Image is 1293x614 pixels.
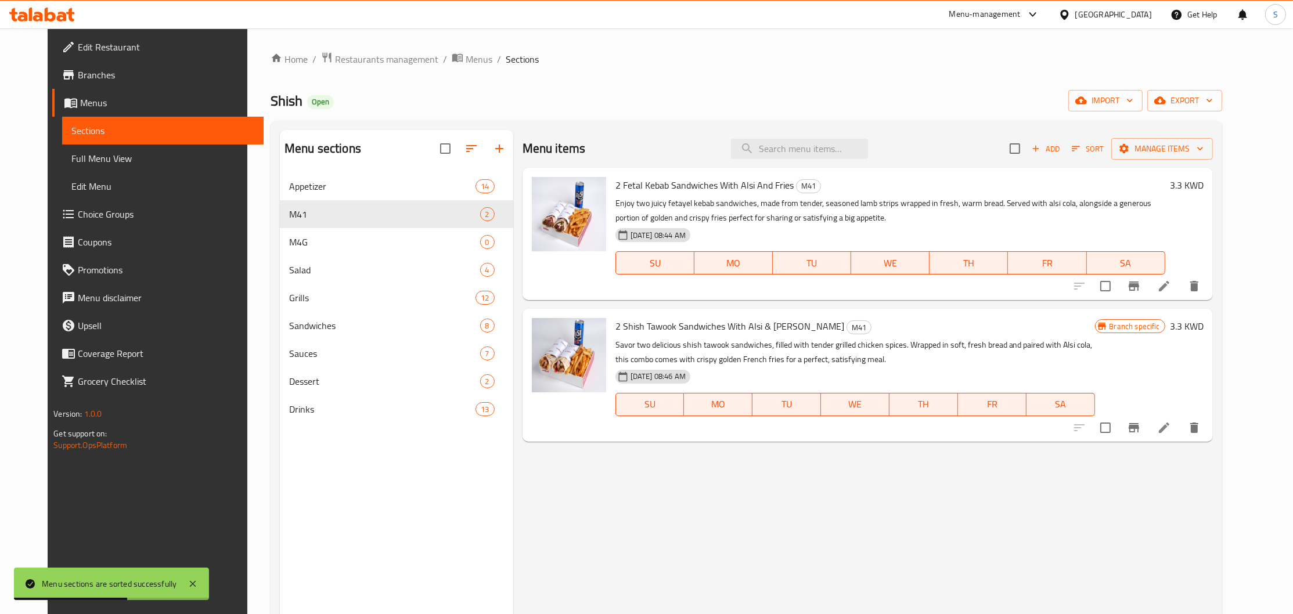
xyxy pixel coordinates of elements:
span: TU [777,255,847,272]
span: Open [307,97,334,107]
span: MO [689,396,748,413]
span: Sandwiches [289,319,480,333]
a: Upsell [52,312,264,339]
span: Upsell [78,319,254,333]
button: FR [1008,251,1086,275]
span: Sort [1072,142,1104,156]
span: FR [1013,255,1082,272]
span: TH [934,255,1003,272]
div: M41 [847,320,871,334]
div: items [480,346,495,360]
a: Edit Restaurant [52,33,264,61]
nav: Menu sections [280,168,513,428]
li: / [312,52,316,66]
span: Coverage Report [78,346,254,360]
a: Menus [452,52,492,67]
a: Full Menu View [62,145,264,172]
span: Appetizer [289,179,476,193]
a: Home [271,52,308,66]
span: Sauces [289,346,480,360]
button: FR [958,393,1027,416]
span: MO [699,255,768,272]
div: M4G0 [280,228,513,256]
span: Menu disclaimer [78,291,254,305]
span: SU [621,396,680,413]
span: Select to update [1093,416,1118,440]
span: Menus [80,96,254,110]
span: import [1078,93,1133,108]
button: Add [1027,140,1064,158]
span: Full Menu View [71,151,254,165]
button: SU [615,393,685,416]
span: WE [826,396,885,413]
div: Salad4 [280,256,513,284]
a: Sections [62,117,264,145]
span: M41 [797,179,820,193]
p: Savor two delicious shish tawook sandwiches, filled with tender grilled chicken spices. Wrapped i... [615,338,1095,367]
div: Sandwiches8 [280,312,513,339]
li: / [443,52,447,66]
nav: breadcrumb [271,52,1222,67]
button: TH [889,393,958,416]
h6: 3.3 KWD [1170,318,1204,334]
div: M41 [289,207,480,221]
span: Select to update [1093,274,1118,298]
span: 4 [481,265,494,276]
span: Get support on: [53,426,107,441]
div: Sauces7 [280,339,513,367]
div: items [480,263,495,277]
span: Choice Groups [78,207,254,221]
a: Grocery Checklist [52,367,264,395]
span: [DATE] 08:46 AM [626,371,690,382]
button: SA [1087,251,1165,275]
button: export [1147,90,1222,111]
button: Manage items [1111,138,1213,160]
button: SU [615,251,694,275]
span: SA [1031,396,1090,413]
span: Shish [271,88,302,114]
span: Select all sections [433,136,458,161]
span: M41 [847,321,871,334]
span: Sections [71,124,254,138]
div: Grills12 [280,284,513,312]
div: items [480,207,495,221]
p: Enjoy two juicy fetayel kebab sandwiches, made from tender, seasoned lamb strips wrapped in fresh... [615,196,1165,225]
li: / [497,52,501,66]
span: 1.0.0 [84,406,102,421]
img: 2 Shish Tawook Sandwiches With Alsi & Fries [532,318,606,392]
div: items [476,291,494,305]
span: SA [1092,255,1161,272]
span: Sections [506,52,539,66]
span: export [1157,93,1213,108]
a: Coupons [52,228,264,256]
span: Sort sections [458,135,485,162]
span: 7 [481,348,494,359]
button: Sort [1069,140,1107,158]
span: 2 Fetal Kebab Sandwiches With Alsi And Fries [615,176,794,194]
span: Drinks [289,402,476,416]
span: SU [621,255,690,272]
span: 0 [481,237,494,248]
button: Add section [485,135,513,162]
div: Appetizer14 [280,172,513,200]
h2: Menu items [523,140,586,157]
span: Grills [289,291,476,305]
button: delete [1180,272,1208,300]
span: Promotions [78,263,254,277]
span: Add [1030,142,1061,156]
span: M4G [289,235,480,249]
a: Coverage Report [52,339,264,367]
span: 14 [476,181,494,192]
button: TH [930,251,1008,275]
button: MO [684,393,752,416]
span: 13 [476,404,494,415]
button: MO [694,251,773,275]
span: Add item [1027,140,1064,158]
span: Edit Menu [71,179,254,193]
div: M412 [280,200,513,228]
span: Sort items [1064,140,1111,158]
